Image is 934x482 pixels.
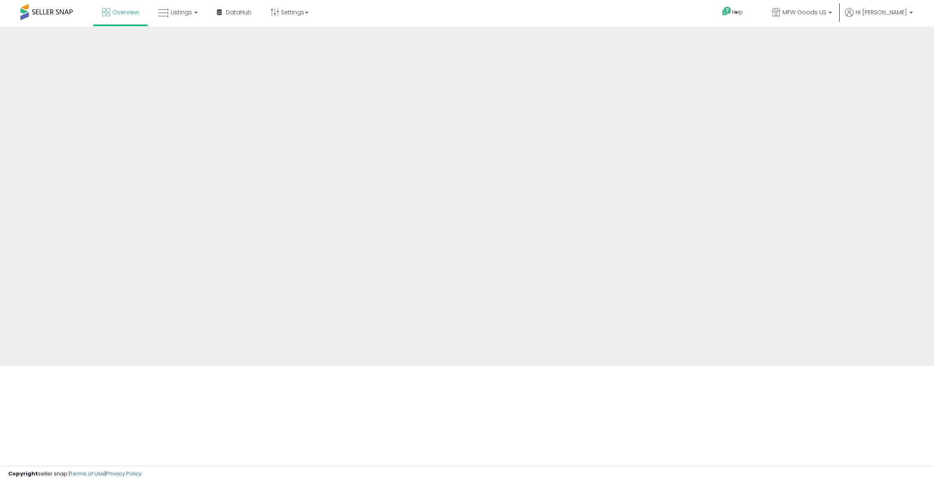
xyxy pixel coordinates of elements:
span: Hi [PERSON_NAME] [856,8,907,16]
i: Get Help [722,6,732,16]
span: Help [732,9,743,16]
span: Overview [112,8,139,16]
span: Listings [171,8,192,16]
span: MFW Goods US [782,8,826,16]
span: DataHub [226,8,252,16]
a: Hi [PERSON_NAME] [845,8,913,25]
